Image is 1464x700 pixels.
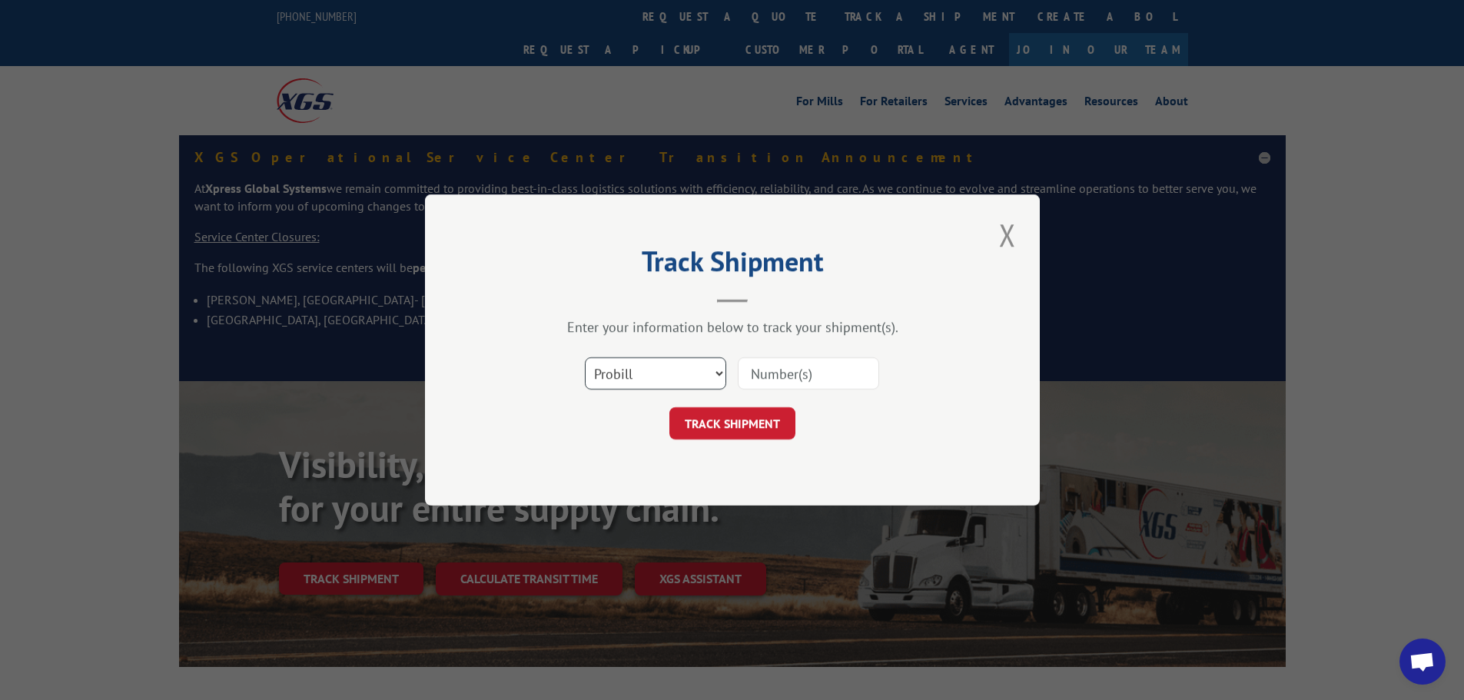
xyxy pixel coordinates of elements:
[502,318,963,336] div: Enter your information below to track your shipment(s).
[502,250,963,280] h2: Track Shipment
[738,357,879,390] input: Number(s)
[1399,639,1446,685] a: Open chat
[669,407,795,440] button: TRACK SHIPMENT
[994,214,1021,256] button: Close modal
